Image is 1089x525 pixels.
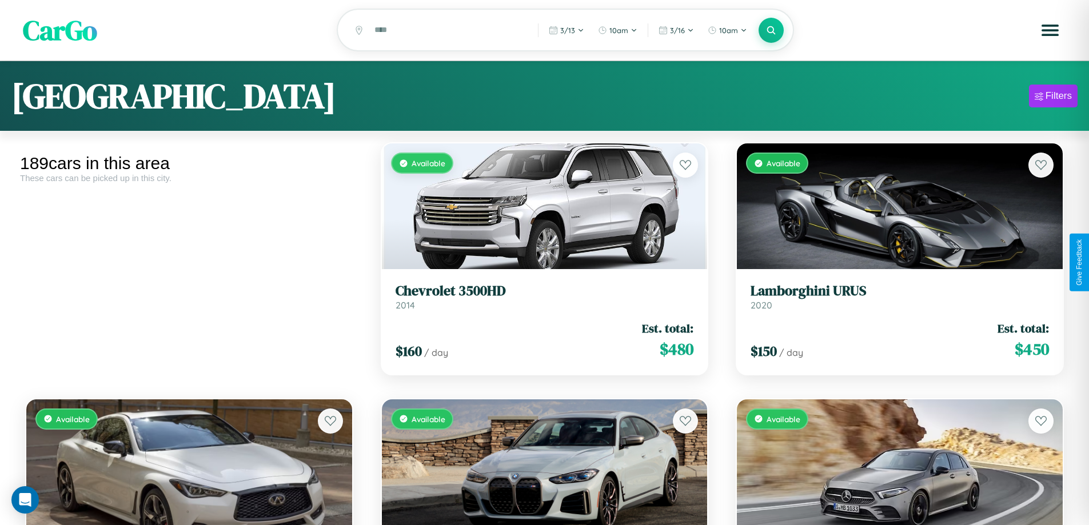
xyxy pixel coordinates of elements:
[23,11,97,49] span: CarGo
[396,342,422,360] span: $ 160
[642,320,693,336] span: Est. total:
[779,347,803,358] span: / day
[412,414,445,424] span: Available
[660,338,693,360] span: $ 480
[412,158,445,168] span: Available
[719,26,738,35] span: 10am
[998,320,1049,336] span: Est. total:
[1034,14,1066,46] button: Open menu
[751,283,1049,299] h3: Lamborghini URUS
[543,21,590,39] button: 3/13
[424,347,448,358] span: / day
[653,21,700,39] button: 3/16
[767,414,800,424] span: Available
[751,299,772,311] span: 2020
[1015,338,1049,360] span: $ 450
[670,26,685,35] span: 3 / 16
[20,154,358,173] div: 189 cars in this area
[396,299,415,311] span: 2014
[11,73,336,119] h1: [GEOGRAPHIC_DATA]
[56,414,90,424] span: Available
[751,342,777,360] span: $ 150
[609,26,628,35] span: 10am
[20,173,358,183] div: These cars can be picked up in this city.
[1046,90,1072,102] div: Filters
[1029,85,1078,107] button: Filters
[560,26,575,35] span: 3 / 13
[751,283,1049,311] a: Lamborghini URUS2020
[396,283,694,299] h3: Chevrolet 3500HD
[767,158,800,168] span: Available
[702,21,753,39] button: 10am
[1075,239,1083,286] div: Give Feedback
[11,486,39,514] div: Open Intercom Messenger
[396,283,694,311] a: Chevrolet 3500HD2014
[592,21,643,39] button: 10am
